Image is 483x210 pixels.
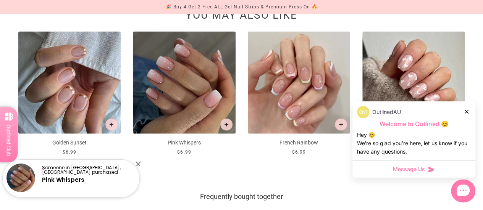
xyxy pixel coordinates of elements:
[248,139,350,147] p: French Rainbow
[18,139,121,147] p: Golden Sunset
[42,165,133,175] p: Someone in [GEOGRAPHIC_DATA], [GEOGRAPHIC_DATA] purchased
[220,119,233,131] button: Add to cart
[335,119,347,131] button: Add to cart
[133,32,235,156] a: Pink Whispers-Press on Manicure-OutlinedPink Whispers-Press on Manicure-Outlined Add to cart Pink...
[18,13,465,21] h2: You may also like
[357,131,471,156] div: Hey 😊 We‘re so glad you’re here, let us know if you have any questions.
[42,176,84,184] a: Pink Whispers
[105,119,118,131] button: Add to cart
[248,32,350,156] a: French Rainbow-Press on Manicure-OutlinedFrench Rainbow-Press on Manicure-Outlined Add to cart Fr...
[362,32,465,156] a: Sweetheart-Press on Manicure-OutlinedSweetheart-Press on Manicure-Outlined Add to cart Sweetheart...
[177,149,191,155] span: $6.99
[357,120,471,128] p: Welcome to Outlined 😊
[372,108,401,116] p: OutlinedAU
[18,32,121,156] a: Golden Sunset - Press On NailsGolden Sunset - Press On Nails Add to cart Golden Sunset $6.99
[165,3,317,11] div: 🎉 Buy 4 Get 2 Free ALL Gel Nail Strips & Premium Press On 🔥
[63,149,76,155] span: $6.99
[133,139,235,147] p: Pink Whispers
[357,106,369,118] img: data:image/png;base64,iVBORw0KGgoAAAANSUhEUgAAACQAAAAkCAYAAADhAJiYAAACJklEQVR4AexUvWsUQRx9+3VfJsY...
[292,149,306,155] span: $6.99
[26,190,457,204] div: Frequently bought together
[393,165,425,173] span: Message Us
